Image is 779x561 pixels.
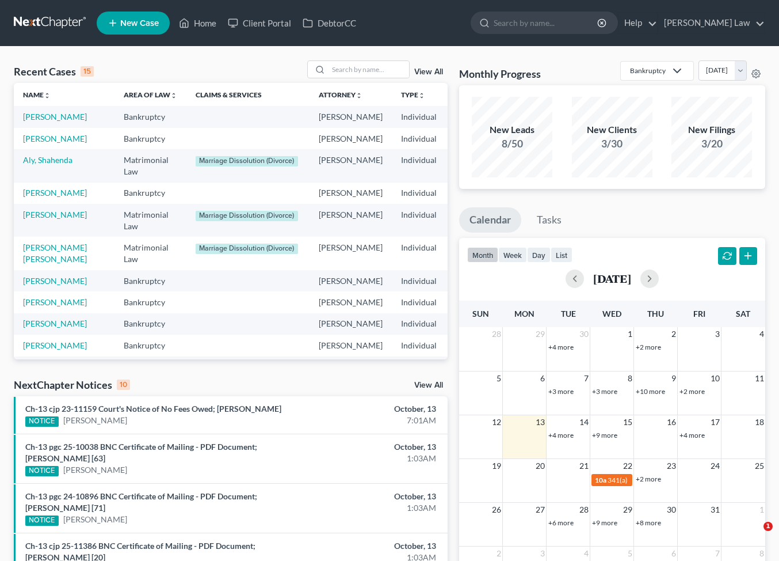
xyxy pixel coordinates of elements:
[578,503,590,517] span: 28
[319,90,362,99] a: Attorneyunfold_more
[307,540,436,552] div: October, 13
[602,309,621,319] span: Wed
[222,13,297,33] a: Client Portal
[494,12,599,33] input: Search by name...
[23,90,51,99] a: Nameunfold_more
[392,149,446,182] td: Individual
[418,92,425,99] i: unfold_more
[23,276,87,286] a: [PERSON_NAME]
[636,343,661,351] a: +2 more
[595,476,606,484] span: 10a
[414,68,443,76] a: View All
[622,415,633,429] span: 15
[392,128,446,149] td: Individual
[23,297,87,307] a: [PERSON_NAME]
[627,547,633,560] span: 5
[572,123,652,137] div: New Clients
[392,237,446,270] td: Individual
[578,415,590,429] span: 14
[392,291,446,313] td: Individual
[636,518,661,527] a: +8 more
[446,335,502,356] td: MAB
[117,380,130,390] div: 10
[548,387,574,396] a: +3 more
[636,475,661,483] a: +2 more
[459,207,521,233] a: Calendar
[196,156,298,166] div: Marriage Dissolution (Divorce)
[446,128,502,149] td: MAB
[114,128,186,149] td: Bankruptcy
[592,431,617,439] a: +9 more
[307,415,436,426] div: 7:01AM
[578,327,590,341] span: 30
[578,459,590,473] span: 21
[310,291,392,313] td: [PERSON_NAME]
[670,327,677,341] span: 2
[666,503,677,517] span: 30
[186,83,310,106] th: Claims & Services
[307,502,436,514] div: 1:03AM
[446,270,502,291] td: MAB
[670,372,677,385] span: 9
[310,270,392,291] td: [PERSON_NAME]
[356,92,362,99] i: unfold_more
[495,547,502,560] span: 2
[709,415,721,429] span: 17
[307,403,436,415] div: October, 13
[173,13,222,33] a: Home
[114,335,186,356] td: Bankruptcy
[307,441,436,453] div: October, 13
[25,442,257,463] a: Ch-13 pgc 25-10038 BNC Certificate of Mailing - PDF Document; [PERSON_NAME] [63]
[670,547,677,560] span: 6
[170,92,177,99] i: unfold_more
[392,270,446,291] td: Individual
[114,270,186,291] td: Bankruptcy
[401,90,425,99] a: Typeunfold_more
[514,309,534,319] span: Mon
[120,19,159,28] span: New Case
[196,244,298,254] div: Marriage Dissolution (Divorce)
[25,491,257,513] a: Ch-13 pgc 24-10896 BNC Certificate of Mailing - PDF Document; [PERSON_NAME] [71]
[736,309,750,319] span: Sat
[310,106,392,127] td: [PERSON_NAME]
[671,123,752,137] div: New Filings
[446,183,502,204] td: MAB
[539,547,546,560] span: 3
[329,61,409,78] input: Search by name...
[709,503,721,517] span: 31
[627,372,633,385] span: 8
[114,357,186,389] td: Bankruptcy
[114,204,186,237] td: Matrimonial Law
[114,237,186,270] td: Matrimonial Law
[472,123,552,137] div: New Leads
[534,415,546,429] span: 13
[758,547,765,560] span: 8
[527,247,551,263] button: day
[310,335,392,356] td: [PERSON_NAME]
[63,415,127,426] a: [PERSON_NAME]
[758,327,765,341] span: 4
[23,188,87,198] a: [PERSON_NAME]
[491,327,502,341] span: 28
[754,415,765,429] span: 18
[754,372,765,385] span: 11
[472,137,552,151] div: 8/50
[627,327,633,341] span: 1
[709,372,721,385] span: 10
[44,92,51,99] i: unfold_more
[593,272,631,285] h2: [DATE]
[666,459,677,473] span: 23
[446,106,502,127] td: MAB
[25,404,281,414] a: Ch-13 cjp 23-11159 Court's Notice of No Fees Owed; [PERSON_NAME]
[636,387,665,396] a: +10 more
[23,155,72,165] a: Aly, Shahenda
[491,503,502,517] span: 26
[561,309,576,319] span: Tue
[472,309,489,319] span: Sun
[392,313,446,335] td: Individual
[392,335,446,356] td: Individual
[63,464,127,476] a: [PERSON_NAME]
[14,65,94,78] div: Recent Cases
[310,149,392,182] td: [PERSON_NAME]
[647,309,664,319] span: Thu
